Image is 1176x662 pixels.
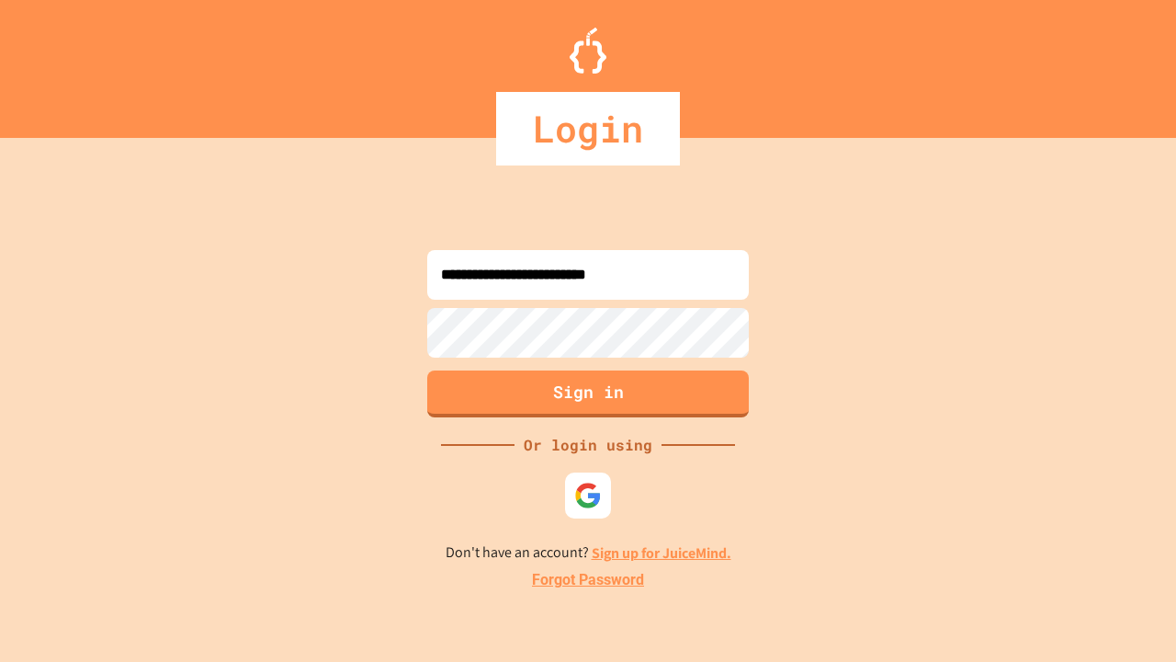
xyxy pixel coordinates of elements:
div: Or login using [514,434,661,456]
iframe: chat widget [1099,588,1158,644]
img: google-icon.svg [574,482,602,509]
div: Login [496,92,680,165]
iframe: chat widget [1023,508,1158,587]
button: Sign in [427,371,749,417]
p: Don't have an account? [446,542,731,565]
a: Sign up for JuiceMind. [592,543,731,563]
a: Forgot Password [532,569,644,591]
img: Logo.svg [570,28,606,74]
